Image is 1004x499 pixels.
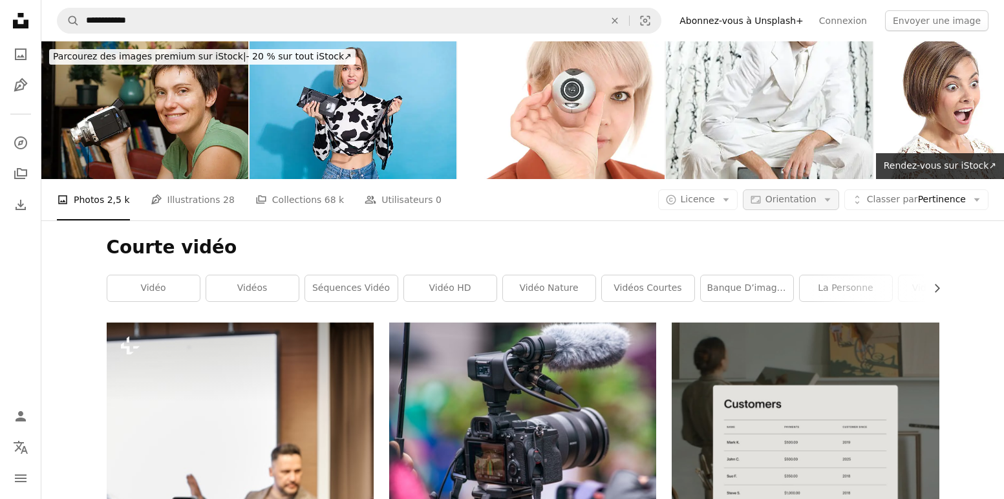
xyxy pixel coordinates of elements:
a: Historique de téléchargement [8,192,34,218]
a: Banque d’images vidéo [701,275,793,301]
a: Illustrations 28 [151,179,235,220]
button: faire défiler la liste vers la droite [925,275,939,301]
img: Vidéo maison shooter [41,41,248,179]
a: une caméra à laquelle est attaché un microphone [389,417,656,429]
a: Collections [8,161,34,187]
a: Vidéo HD [404,275,497,301]
a: Illustrations [8,72,34,98]
a: Parcourez des images premium sur iStock|- 20 % sur tout iStock↗ [41,41,363,72]
span: 68 k [325,193,344,207]
a: Connexion / S’inscrire [8,403,34,429]
img: Nous regarder vous [666,41,873,179]
a: Collections 68 k [255,179,344,220]
a: Vidéos courtes [602,275,694,301]
button: Menu [8,465,34,491]
a: Vidéos [206,275,299,301]
a: Accueil — Unsplash [8,8,34,36]
a: Vidéo YouTube [899,275,991,301]
a: Abonnez-vous à Unsplash+ [672,10,811,31]
span: Parcourez des images premium sur iStock | [53,51,246,61]
button: Orientation [743,189,839,210]
button: Licence [658,189,738,210]
span: Orientation [765,194,817,204]
span: 0 [436,193,442,207]
span: Licence [681,194,715,204]
button: Envoyer une image [885,10,988,31]
form: Rechercher des visuels sur tout le site [57,8,661,34]
span: 28 [223,193,235,207]
h1: Courte vidéo [107,236,939,259]
button: Recherche de visuels [630,8,661,33]
span: Rendez-vous sur iStock ↗ [884,160,996,171]
span: Classer par [867,194,918,204]
a: Explorer [8,130,34,156]
a: Utilisateurs 0 [365,179,442,220]
a: la personne [800,275,892,301]
button: Classer parPertinence [844,189,988,210]
a: Séquences vidéo [305,275,398,301]
a: Rendez-vous sur iStock↗ [876,153,1004,179]
a: Connexion [811,10,875,31]
button: Langue [8,434,34,460]
img: Photo d’une personne insatisfaite inquiète se mordant les lèvres, les mains tiennent une cassette... [250,41,456,179]
button: Effacer [601,8,629,33]
span: Pertinence [867,193,966,206]
span: - 20 % sur tout iStock ↗ [53,51,352,61]
button: Rechercher sur Unsplash [58,8,80,33]
a: vidéo [107,275,200,301]
img: Site Web [458,41,665,179]
a: Vidéo Nature [503,275,595,301]
a: Photos [8,41,34,67]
